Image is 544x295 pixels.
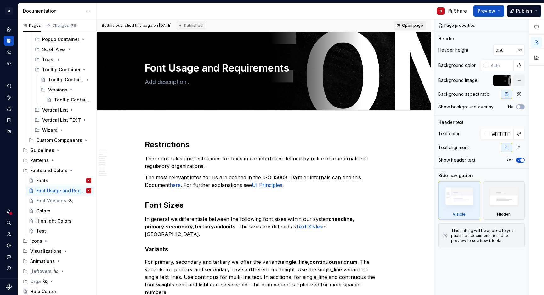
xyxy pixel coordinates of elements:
strong: units [223,223,235,230]
textarea: Font Usage and Requirements [144,61,382,76]
div: Colors [36,208,50,214]
div: Help Center [30,288,56,295]
div: Fonts [36,177,48,184]
h4: Variants [145,246,383,253]
div: B [88,188,90,194]
a: Components [4,92,14,102]
a: Documentation [4,36,14,46]
div: Text alignment [438,144,469,151]
a: Analytics [4,47,14,57]
div: Show header text [438,157,475,163]
strong: secondary [166,223,193,230]
div: Vertical List TEST [32,115,94,125]
div: Icons [30,238,42,244]
div: Orga [30,278,41,285]
a: Tooltip Container [38,75,94,85]
a: Storybook stories [4,115,14,125]
div: Assets [4,104,14,114]
a: UI Principles [252,182,282,188]
label: No [508,104,513,109]
p: In general we differentiate between the following font sizes within our system: , , and . The siz... [145,215,383,238]
button: Publish [507,5,541,17]
button: Contact support [4,252,14,262]
strong: continuous [309,259,338,265]
label: Yes [506,158,513,163]
div: Text color [438,130,460,137]
div: Vertical List [42,107,68,113]
div: Tooltip Container [42,67,81,73]
div: Pages [23,23,41,28]
a: Invite team [4,229,14,239]
svg: Supernova Logo [6,284,12,290]
div: Toast [32,55,94,65]
div: Patterns [30,157,49,164]
div: Wizard [42,127,58,133]
div: Custom Components [36,137,82,143]
div: Guidelines [30,147,54,153]
h2: Restrictions [145,140,383,150]
div: Scroll Area [32,44,94,55]
div: Fonts and Colors [30,167,67,174]
button: Preview [473,5,504,17]
div: Guidelines [20,145,94,155]
div: Animations [20,256,94,266]
div: M [5,7,13,15]
div: Font Versions [36,198,66,204]
span: published this page on [DATE] [102,23,172,28]
div: Wizard [32,125,94,135]
div: Changes [52,23,77,28]
span: Bettina [102,23,115,28]
a: Home [4,24,14,34]
div: Fonts and Colors [20,165,94,176]
div: Tooltip Container [32,65,94,75]
strong: tertiary [195,223,214,230]
h2: Font Sizes [145,200,383,210]
a: Tooltip Container - Versions [44,95,94,105]
div: Icons [20,236,94,246]
a: Open page [394,21,426,30]
div: Hidden [483,181,525,220]
a: Highlight Colors [26,216,94,226]
button: Search ⌘K [4,218,14,228]
div: Background color [438,62,476,68]
div: Versions [48,87,67,93]
div: Versions [38,85,94,95]
div: Tooltip Container [48,77,84,83]
div: Header text [438,119,464,125]
button: Share [445,5,471,17]
div: Header height [438,47,468,53]
div: Data sources [4,126,14,136]
div: Test [36,228,46,234]
div: Side navigation [438,172,473,179]
div: Hidden [497,212,511,217]
a: Font Versions [26,196,94,206]
button: M [1,4,16,18]
strong: num [347,259,357,265]
div: Notifications [4,206,14,217]
div: B [440,9,442,14]
div: _leftovers [20,266,94,276]
p: There are rules and restrictions for texts in car interfaces defined by national or international... [145,155,383,170]
a: Test [26,226,94,236]
a: Settings [4,240,14,251]
div: Visualizations [30,248,62,254]
a: Design tokens [4,81,14,91]
a: Code automation [4,58,14,68]
div: Header [438,36,454,42]
div: B [88,177,90,184]
div: Published [177,22,205,29]
p: The most relevant infos for us are defined in the ISO 15008. Daimler internals can find this Docu... [145,174,383,189]
div: Popup Container [42,36,79,43]
div: Highlight Colors [36,218,71,224]
div: This setting will be applied to your published documentation. Use preview to see how it looks. [451,228,521,243]
div: Patterns [20,155,94,165]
